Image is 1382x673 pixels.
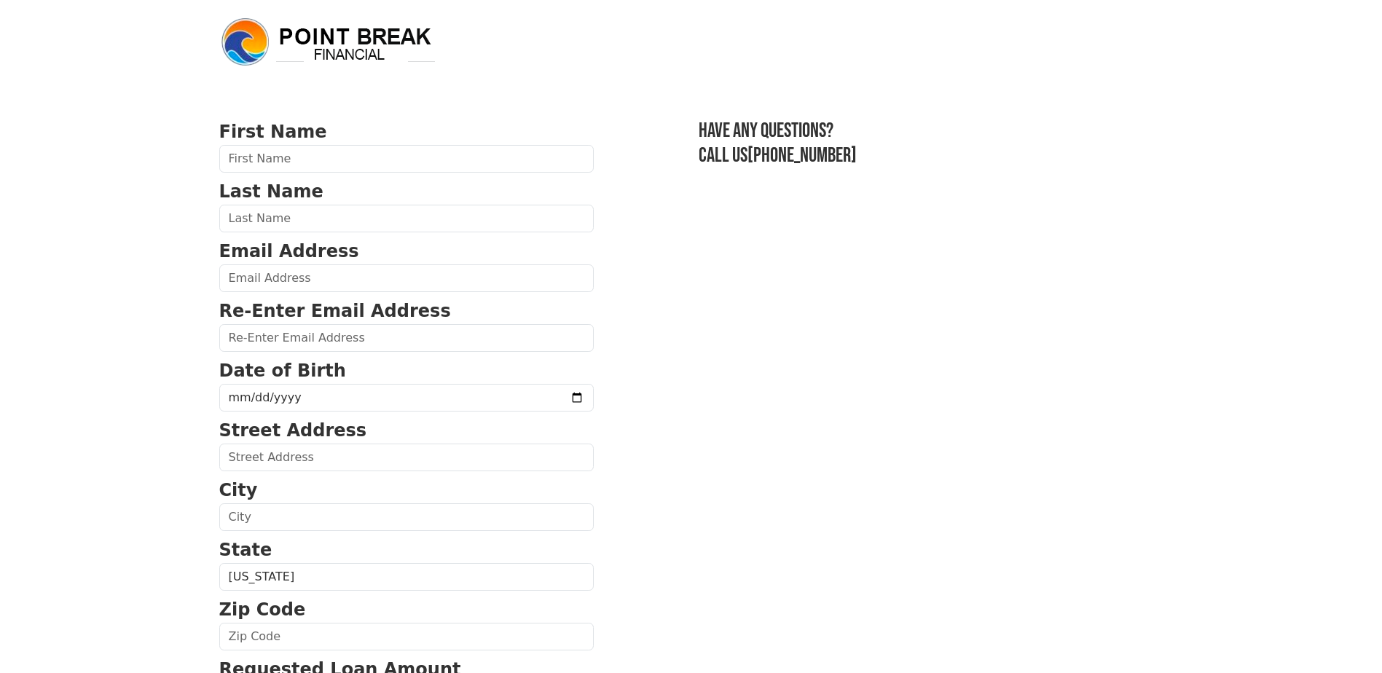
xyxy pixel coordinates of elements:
[219,181,323,202] strong: Last Name
[219,241,359,261] strong: Email Address
[219,205,594,232] input: Last Name
[219,599,306,620] strong: Zip Code
[219,324,594,352] input: Re-Enter Email Address
[219,503,594,531] input: City
[219,301,451,321] strong: Re-Enter Email Address
[219,540,272,560] strong: State
[219,145,594,173] input: First Name
[219,444,594,471] input: Street Address
[699,143,1163,168] h3: Call us
[699,119,1163,143] h3: Have any questions?
[219,623,594,650] input: Zip Code
[219,264,594,292] input: Email Address
[747,143,857,168] a: [PHONE_NUMBER]
[219,16,438,68] img: logo.png
[219,420,367,441] strong: Street Address
[219,480,258,500] strong: City
[219,361,346,381] strong: Date of Birth
[219,122,327,142] strong: First Name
